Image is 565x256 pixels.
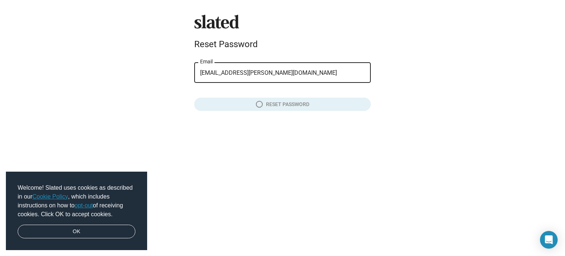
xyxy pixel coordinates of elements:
[194,39,371,49] div: Reset Password
[18,225,135,239] a: dismiss cookie message
[75,202,93,208] a: opt-out
[200,98,365,111] span: Reset password
[194,98,371,111] button: Reset password
[18,183,135,219] span: Welcome! Slated uses cookies as described in our , which includes instructions on how to of recei...
[194,15,371,52] sl-branding: Reset Password
[32,193,68,200] a: Cookie Policy
[540,231,558,249] div: Open Intercom Messenger
[6,172,147,250] div: cookieconsent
